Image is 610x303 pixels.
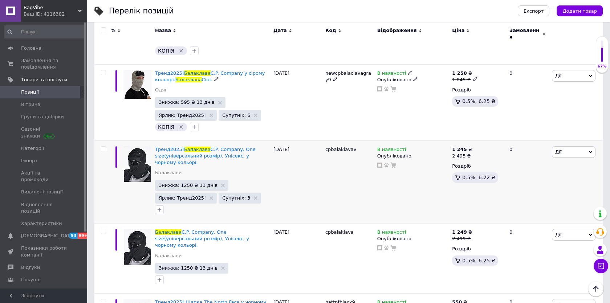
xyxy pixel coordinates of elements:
[184,147,211,152] span: Балаклава
[155,147,184,152] span: Тренд2025!
[325,147,357,152] span: cpbalaklavav
[159,183,217,188] span: Знижка: 1250 ₴ 13 днів
[21,145,44,152] span: Категорії
[452,229,472,236] div: ₴
[272,64,324,140] div: [DATE]
[222,196,250,200] span: Супутніх: 3
[155,169,182,176] a: Балаклави
[21,170,67,183] span: Акції та промокоди
[155,229,249,248] a: БалаклаваC.P. Сompany, One size(універсальний розмір), Унісекс, у чорному кольорі.
[21,157,38,164] span: Імпорт
[155,229,249,248] span: C.P. Сompany, One size(універсальний розмір), Унісекс, у чорному кольорі.
[452,77,477,83] div: 1 845 ₴
[505,140,550,223] div: 0
[159,196,206,200] span: Ярлик: Тренд2025!
[21,233,75,239] span: [DEMOGRAPHIC_DATA]
[557,5,603,16] button: Додати товар
[24,4,78,11] span: BagVibe
[377,236,449,242] div: Опубліковано
[452,70,467,76] b: 1 250
[21,57,67,70] span: Замовлення та повідомлення
[21,89,39,95] span: Позиції
[21,114,64,120] span: Групи та добірки
[175,77,202,82] span: Балаклава
[452,146,472,153] div: ₴
[178,48,184,54] svg: Видалити мітку
[109,7,174,15] div: Перелік позицій
[452,27,464,34] span: Ціна
[377,77,449,83] div: Опубліковано
[124,229,151,265] img: Балаклава C.P. Company, One size(универсальный размер), Унисекс, в черном цвете.
[594,259,608,273] button: Чат з покупцем
[272,140,324,223] div: [DATE]
[377,153,449,159] div: Опубліковано
[462,175,495,180] span: 0.5%, 6.22 ₴
[562,8,597,14] span: Додати товар
[377,70,406,78] span: В наявності
[452,246,503,252] div: Роздріб
[155,70,184,76] span: Тренд2025!
[505,223,550,293] div: 0
[452,153,472,159] div: 2 495 ₴
[159,266,217,270] span: Знижка: 1250 ₴ 13 днів
[555,149,561,155] span: Дії
[518,5,550,16] button: Експорт
[202,77,212,82] span: Сіпі.
[77,233,89,239] span: 99+
[524,8,544,14] span: Експорт
[21,245,67,258] span: Показники роботи компанії
[155,27,171,34] span: Назва
[158,48,174,54] span: КОПІЯ
[377,229,406,237] span: В наявності
[452,236,472,242] div: 2 499 ₴
[325,70,371,82] span: newcpbalaclavagray9
[124,146,151,182] img: Тренд2025! Балаклава C.P. Company, One size(универсальный размер), Унисекс, в черном цвете.
[111,27,115,34] span: %
[21,264,40,271] span: Відгуки
[505,64,550,140] div: 0
[377,27,417,34] span: Відображення
[273,27,287,34] span: Дата
[452,163,503,169] div: Роздріб
[184,70,211,76] span: Балаклава
[325,27,336,34] span: Код
[155,87,167,93] a: Одяг
[452,229,467,235] b: 1 249
[159,113,206,118] span: Ярлик: Тренд2025!
[21,45,41,52] span: Головна
[452,70,477,77] div: ₴
[155,229,182,235] span: Балаклава
[21,277,41,283] span: Покупці
[452,147,467,152] b: 1 245
[272,223,324,293] div: [DATE]
[69,233,77,239] span: 53
[555,232,561,237] span: Дії
[21,189,63,195] span: Видалені позиції
[555,73,561,78] span: Дії
[325,229,354,235] span: cpbalaklava
[4,25,86,38] input: Пошук
[123,70,151,99] img: Тренд2025! Балаклава C.P. Company в сером цвете. Балаклава СиПи.
[588,281,603,296] button: Наверх
[21,201,67,214] span: Відновлення позицій
[24,11,87,17] div: Ваш ID: 4116382
[222,113,250,118] span: Супутніх: 6
[155,70,265,82] a: Тренд2025!БалаклаваC.P. Company у сірому кольорі.БалаклаваСіпі.
[155,147,256,165] a: Тренд2025!БалаклаваC.P. Сompany, One size(універсальний розмір), Унісекс, у чорному кольорі.
[21,126,67,139] span: Сезонні знижки
[452,87,503,93] div: Роздріб
[159,100,215,105] span: Знижка: 595 ₴ 13 днів
[158,124,174,130] span: КОПІЯ
[21,220,62,227] span: Характеристики
[155,147,256,165] span: C.P. Сompany, One size(універсальний розмір), Унісекс, у чорному кольорі.
[462,258,495,263] span: 0.5%, 6.25 ₴
[155,253,182,259] a: Балаклави
[462,98,495,104] span: 0.5%, 6.25 ₴
[21,101,40,108] span: Вітрина
[596,64,608,69] div: 67%
[178,124,184,130] svg: Видалити мітку
[21,77,67,83] span: Товари та послуги
[509,27,541,40] span: Замовлення
[377,147,406,154] span: В наявності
